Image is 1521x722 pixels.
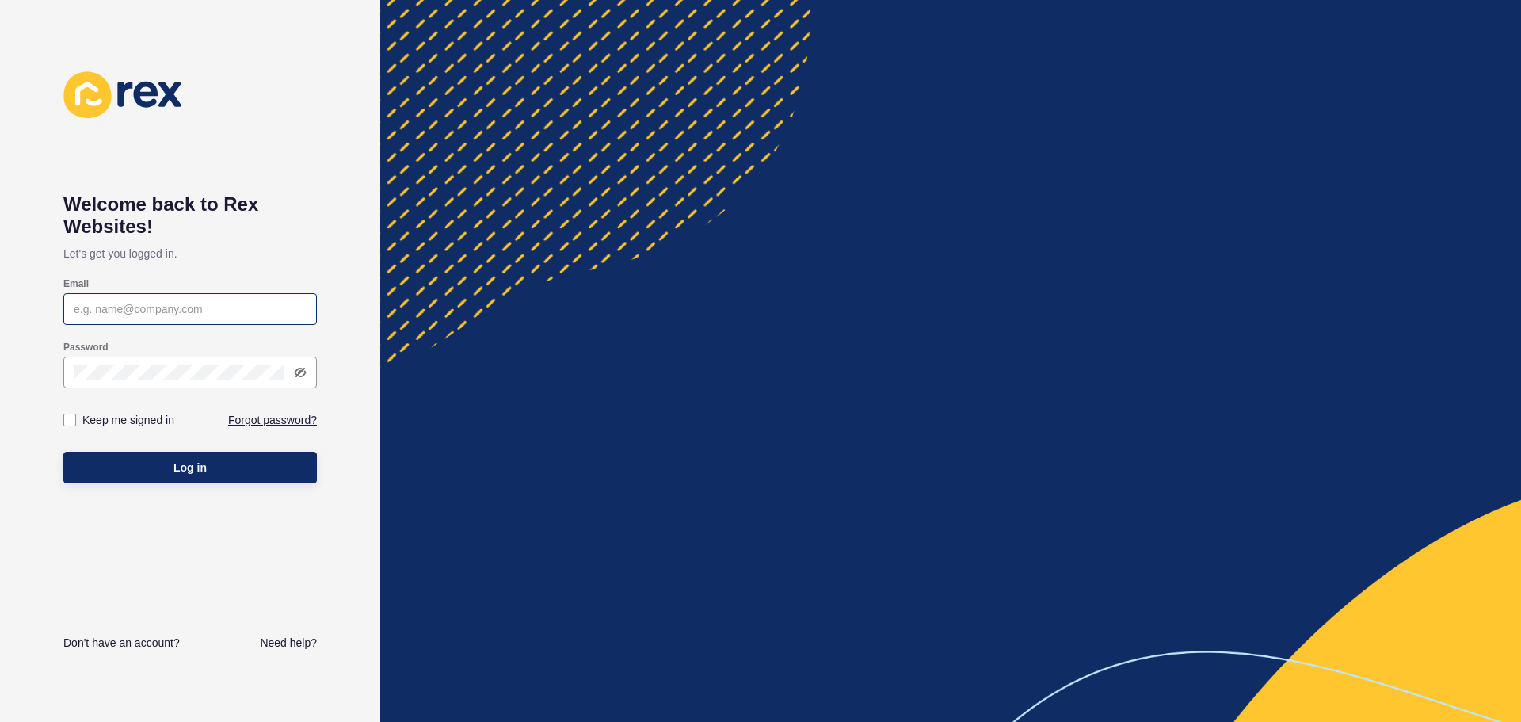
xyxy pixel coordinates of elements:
a: Don't have an account? [63,635,180,651]
button: Log in [63,452,317,483]
label: Email [63,277,89,290]
a: Need help? [260,635,317,651]
a: Forgot password? [228,412,317,428]
label: Keep me signed in [82,412,174,428]
input: e.g. name@company.com [74,301,307,317]
label: Password [63,341,109,353]
p: Let's get you logged in. [63,238,317,269]
span: Log in [173,460,207,476]
h1: Welcome back to Rex Websites! [63,193,317,238]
